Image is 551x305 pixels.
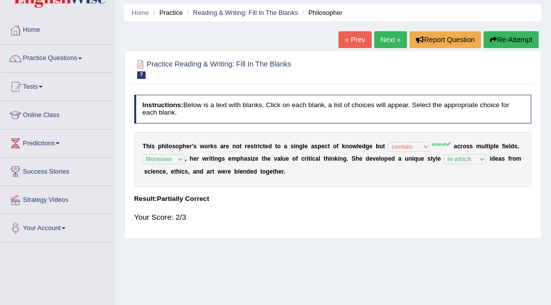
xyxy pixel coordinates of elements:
[346,155,348,162] b: .
[209,155,211,162] b: i
[278,168,282,175] b: e
[214,143,217,150] b: s
[218,155,222,162] b: g
[174,168,176,175] b: t
[186,143,190,150] b: e
[146,143,150,150] b: h
[148,168,151,175] b: c
[275,143,277,150] b: t
[213,155,214,162] b: i
[228,168,231,175] b: e
[240,155,244,162] b: h
[224,143,226,150] b: r
[325,155,329,162] b: h
[165,143,166,150] b: i
[309,155,311,162] b: t
[509,143,510,150] b: l
[144,168,148,175] b: s
[333,143,336,150] b: o
[374,31,407,48] a: Next »
[373,155,376,162] b: v
[189,143,192,150] b: r
[250,143,254,150] b: s
[158,143,161,150] b: p
[362,143,365,150] b: d
[134,95,532,123] h4: Below is a text with blanks. Click on each blank, a list of choices will appear. Select the appro...
[436,155,437,162] b: l
[152,143,155,150] b: s
[315,155,318,162] b: a
[192,143,193,150] b: '
[431,155,433,162] b: t
[266,168,269,175] b: g
[512,155,516,162] b: o
[312,155,315,162] b: c
[239,168,243,175] b: e
[185,168,188,175] b: s
[284,168,285,175] b: .
[343,155,346,162] b: g
[260,143,263,150] b: c
[345,143,349,150] b: n
[460,143,463,150] b: r
[357,143,358,150] b: l
[202,155,207,162] b: w
[214,155,218,162] b: n
[179,143,182,150] b: p
[351,155,355,162] b: S
[254,143,256,150] b: t
[175,143,179,150] b: o
[236,155,240,162] b: p
[238,168,239,175] b: l
[489,155,491,162] b: i
[176,168,179,175] b: h
[510,155,512,162] b: r
[218,168,222,175] b: w
[299,143,303,150] b: g
[0,186,114,211] a: Strategy Videos
[337,155,339,162] b: i
[438,155,441,162] b: e
[250,168,253,175] b: e
[409,31,481,48] button: Report Question
[196,168,200,175] b: n
[260,168,262,175] b: t
[466,143,470,150] b: s
[168,143,172,150] b: o
[246,168,250,175] b: d
[0,45,114,69] a: Practice Questions
[0,214,114,239] a: Your Account
[331,155,334,162] b: n
[159,168,163,175] b: c
[262,168,266,175] b: o
[317,143,321,150] b: p
[0,129,114,154] a: Predictions
[273,168,275,175] b: t
[134,58,381,79] h2: Practice Reading & Writing: Fill In The Blanks
[408,155,412,162] b: n
[262,155,264,162] b: t
[508,155,510,162] b: f
[495,155,498,162] b: e
[200,168,203,175] b: d
[0,16,114,41] a: Home
[193,143,197,150] b: s
[294,143,295,150] b: i
[336,143,338,150] b: f
[226,143,229,150] b: e
[318,155,320,162] b: l
[150,143,151,150] b: i
[162,168,166,175] b: e
[134,195,532,203] h4: Result:
[379,155,381,162] b: l
[433,155,436,162] b: y
[250,155,252,162] b: i
[222,168,226,175] b: e
[274,155,277,162] b: v
[323,155,325,162] b: t
[277,155,281,162] b: a
[239,143,241,150] b: t
[334,155,338,162] b: k
[427,155,431,162] b: s
[498,155,502,162] b: a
